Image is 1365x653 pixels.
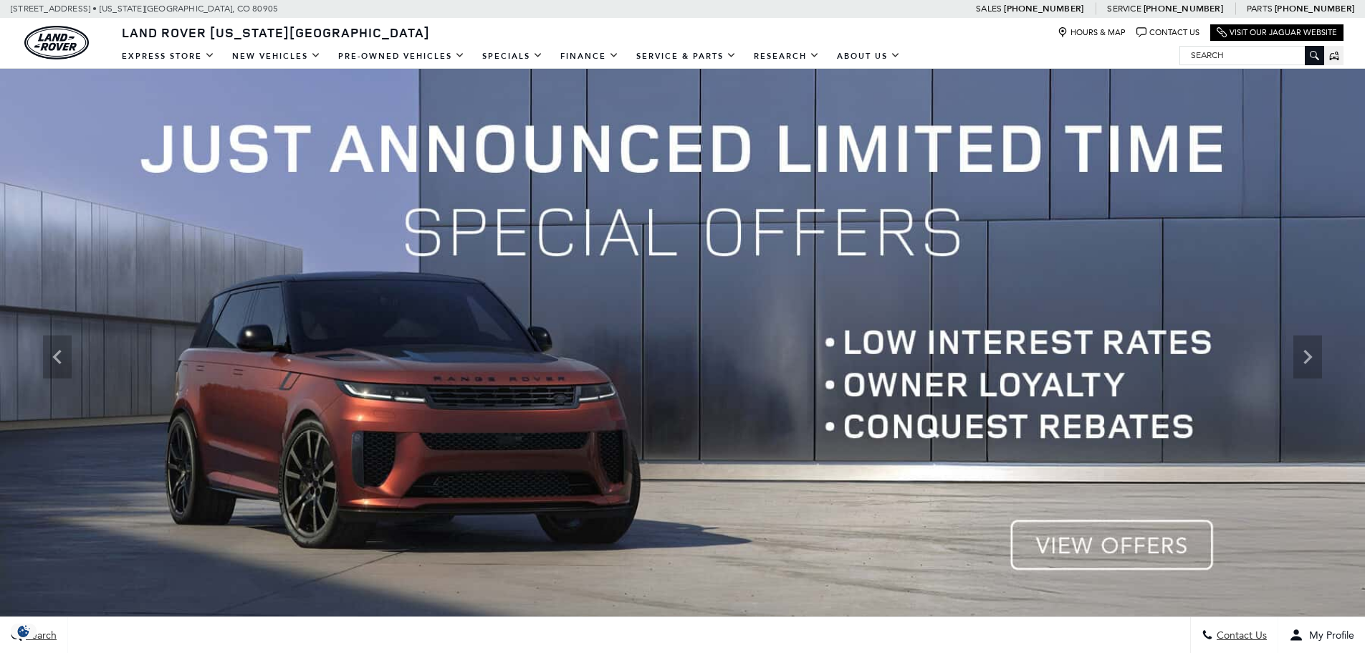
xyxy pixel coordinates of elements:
[113,44,224,69] a: EXPRESS STORE
[552,44,628,69] a: Finance
[43,335,72,378] div: Previous
[1278,617,1365,653] button: Open user profile menu
[1213,629,1267,642] span: Contact Us
[113,44,909,69] nav: Main Navigation
[7,624,40,639] section: Click to Open Cookie Consent Modal
[1180,47,1323,64] input: Search
[7,624,40,639] img: Opt-Out Icon
[1136,27,1199,38] a: Contact Us
[1247,4,1273,14] span: Parts
[1293,335,1322,378] div: Next
[474,44,552,69] a: Specials
[628,44,745,69] a: Service & Parts
[224,44,330,69] a: New Vehicles
[122,24,430,41] span: Land Rover [US_STATE][GEOGRAPHIC_DATA]
[1275,3,1354,14] a: [PHONE_NUMBER]
[113,24,439,41] a: Land Rover [US_STATE][GEOGRAPHIC_DATA]
[1217,27,1337,38] a: Visit Our Jaguar Website
[11,4,278,14] a: [STREET_ADDRESS] • [US_STATE][GEOGRAPHIC_DATA], CO 80905
[24,26,89,59] a: land-rover
[745,44,828,69] a: Research
[1107,4,1141,14] span: Service
[330,44,474,69] a: Pre-Owned Vehicles
[828,44,909,69] a: About Us
[1303,629,1354,642] span: My Profile
[1058,27,1126,38] a: Hours & Map
[976,4,1002,14] span: Sales
[24,26,89,59] img: Land Rover
[1144,3,1223,14] a: [PHONE_NUMBER]
[1004,3,1083,14] a: [PHONE_NUMBER]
